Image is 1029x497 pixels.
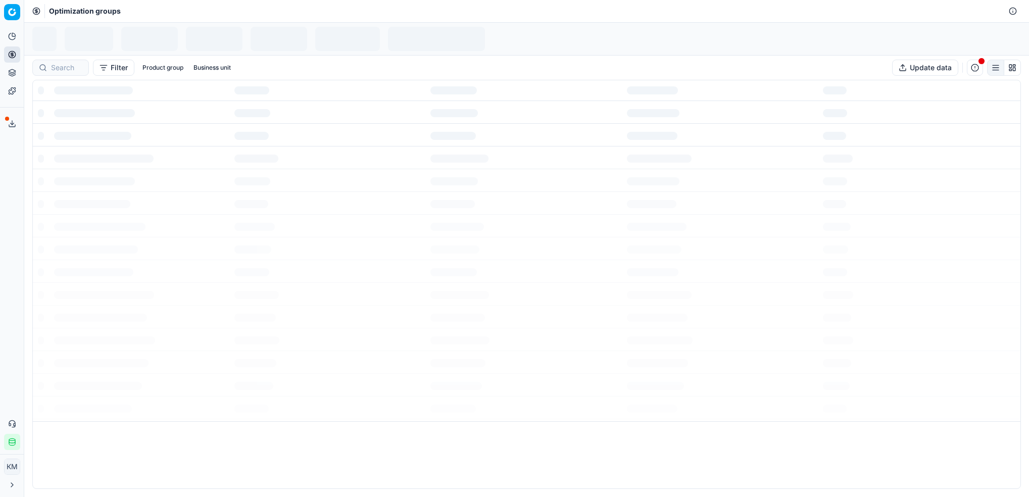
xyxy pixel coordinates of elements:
[51,63,82,73] input: Search
[93,60,134,76] button: Filter
[5,459,20,474] span: КM
[49,6,121,16] span: Optimization groups
[49,6,121,16] nav: breadcrumb
[138,62,187,74] button: Product group
[189,62,235,74] button: Business unit
[4,459,20,475] button: КM
[892,60,958,76] button: Update data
